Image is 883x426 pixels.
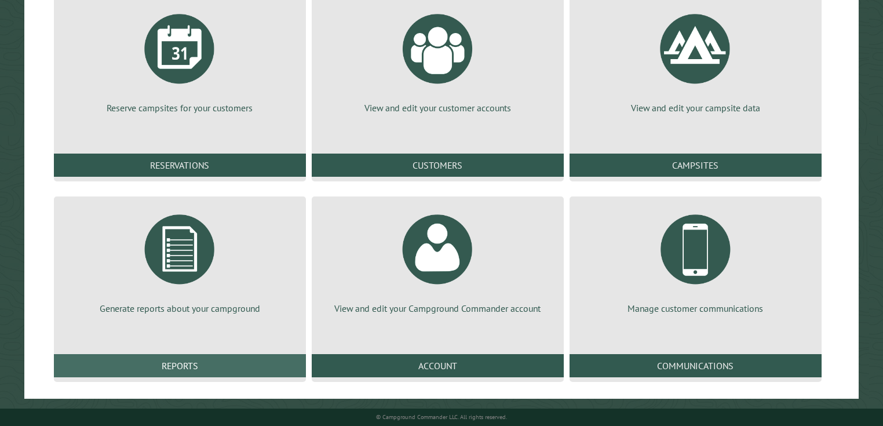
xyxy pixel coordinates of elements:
a: Customers [312,154,564,177]
a: Reserve campsites for your customers [68,5,292,114]
a: Reservations [54,154,306,177]
a: Communications [570,354,822,377]
a: View and edit your Campground Commander account [326,206,550,315]
a: Generate reports about your campground [68,206,292,315]
a: View and edit your campsite data [583,5,808,114]
p: View and edit your customer accounts [326,101,550,114]
a: Reports [54,354,306,377]
a: Manage customer communications [583,206,808,315]
p: Generate reports about your campground [68,302,292,315]
p: View and edit your Campground Commander account [326,302,550,315]
p: Manage customer communications [583,302,808,315]
a: Campsites [570,154,822,177]
p: Reserve campsites for your customers [68,101,292,114]
p: View and edit your campsite data [583,101,808,114]
a: Account [312,354,564,377]
small: © Campground Commander LLC. All rights reserved. [376,413,507,421]
a: View and edit your customer accounts [326,5,550,114]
